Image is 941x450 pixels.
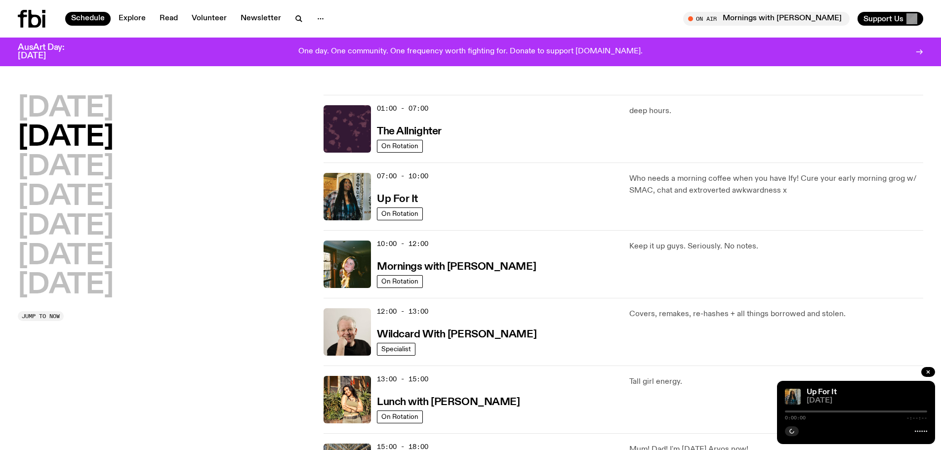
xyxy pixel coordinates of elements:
p: Covers, remakes, re-hashes + all things borrowed and stolen. [629,308,923,320]
span: On Rotation [381,278,418,285]
button: On AirMornings with [PERSON_NAME] [683,12,850,26]
h3: The Allnighter [377,126,442,137]
button: [DATE] [18,124,114,152]
button: [DATE] [18,183,114,211]
h3: Lunch with [PERSON_NAME] [377,397,520,408]
a: Volunteer [186,12,233,26]
button: [DATE] [18,95,114,123]
span: On Rotation [381,142,418,150]
a: On Rotation [377,275,423,288]
button: [DATE] [18,243,114,270]
button: [DATE] [18,272,114,299]
span: 01:00 - 07:00 [377,104,428,113]
a: Explore [113,12,152,26]
button: [DATE] [18,213,114,241]
h3: Up For It [377,194,418,205]
span: 13:00 - 15:00 [377,374,428,384]
span: -:--:-- [906,415,927,420]
a: Newsletter [235,12,287,26]
p: Who needs a morning coffee when you have Ify! Cure your early morning grog w/ SMAC, chat and extr... [629,173,923,197]
span: On Rotation [381,413,418,420]
img: Stuart is smiling charmingly, wearing a black t-shirt against a stark white background. [324,308,371,356]
p: One day. One community. One frequency worth fighting for. Donate to support [DOMAIN_NAME]. [298,47,643,56]
button: Jump to now [18,311,64,321]
span: [DATE] [807,397,927,405]
a: Wildcard With [PERSON_NAME] [377,327,536,340]
a: Specialist [377,343,415,356]
a: Up For It [807,388,837,396]
h3: Mornings with [PERSON_NAME] [377,262,536,272]
button: [DATE] [18,154,114,181]
p: Keep it up guys. Seriously. No notes. [629,241,923,252]
h3: Wildcard With [PERSON_NAME] [377,329,536,340]
a: On Rotation [377,207,423,220]
h3: AusArt Day: [DATE] [18,43,81,60]
a: On Rotation [377,410,423,423]
a: Read [154,12,184,26]
img: Freya smiles coyly as she poses for the image. [324,241,371,288]
a: Lunch with [PERSON_NAME] [377,395,520,408]
img: Ify - a Brown Skin girl with black braided twists, looking up to the side with her tongue stickin... [324,173,371,220]
img: Ify - a Brown Skin girl with black braided twists, looking up to the side with her tongue stickin... [785,389,801,405]
span: Support Us [863,14,903,23]
img: Tanya is standing in front of plants and a brick fence on a sunny day. She is looking to the left... [324,376,371,423]
span: Jump to now [22,314,60,319]
p: Tall girl energy. [629,376,923,388]
a: Schedule [65,12,111,26]
a: The Allnighter [377,124,442,137]
span: Specialist [381,345,411,353]
span: On Rotation [381,210,418,217]
span: 12:00 - 13:00 [377,307,428,316]
a: On Rotation [377,140,423,153]
button: Support Us [858,12,923,26]
span: 07:00 - 10:00 [377,171,428,181]
a: Mornings with [PERSON_NAME] [377,260,536,272]
a: Up For It [377,192,418,205]
p: deep hours. [629,105,923,117]
span: 0:00:00 [785,415,806,420]
span: 10:00 - 12:00 [377,239,428,248]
